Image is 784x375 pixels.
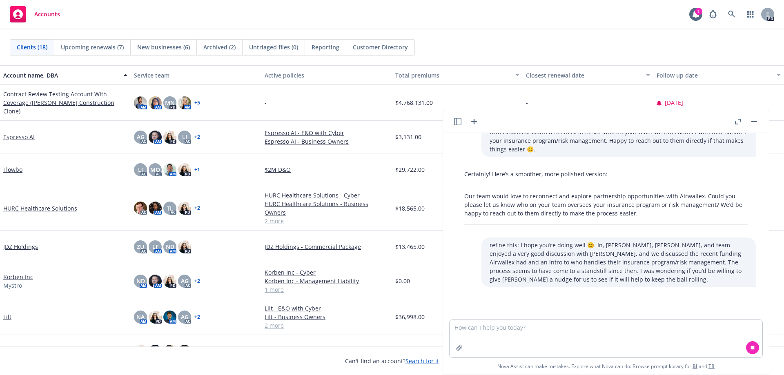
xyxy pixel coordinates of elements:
[137,43,190,51] span: New businesses (6)
[724,6,740,22] a: Search
[137,242,144,251] span: ZU
[265,268,389,277] a: Korben Inc - Cyber
[182,133,187,141] span: LI
[163,345,176,358] img: photo
[194,279,200,284] a: + 2
[265,71,389,80] div: Active policies
[134,345,147,358] img: photo
[194,100,200,105] a: + 5
[265,285,389,294] a: 1 more
[395,277,410,285] span: $0.00
[138,165,143,174] span: LI
[526,71,641,80] div: Closest renewal date
[178,345,191,358] img: photo
[665,98,683,107] span: [DATE]
[149,311,162,324] img: photo
[526,98,528,107] span: -
[265,277,389,285] a: Korben Inc - Management Liability
[137,133,145,141] span: AG
[136,277,145,285] span: ND
[265,191,389,200] a: HURC Healthcare Solutions - Cyber
[708,363,715,370] a: TR
[149,202,162,215] img: photo
[134,71,258,80] div: Service team
[395,165,425,174] span: $29,722.00
[163,131,176,144] img: photo
[446,358,766,375] span: Nova Assist can make mistakes. Explore what Nova can do: Browse prompt library for and
[149,345,162,358] img: photo
[705,6,721,22] a: Report a Bug
[693,363,697,370] a: BI
[163,275,176,288] img: photo
[134,202,147,215] img: photo
[653,65,784,85] button: Follow up date
[265,200,389,217] a: HURC Healthcare Solutions - Business Owners
[3,204,77,213] a: HURC Healthcare Solutions
[3,313,11,321] a: Lilt
[194,135,200,140] a: + 2
[3,281,22,290] span: Mystro
[163,311,176,324] img: photo
[395,133,421,141] span: $3,131.00
[265,165,389,174] a: $2M D&O
[181,277,189,285] span: AG
[395,71,510,80] div: Total premiums
[134,96,147,109] img: photo
[657,71,772,80] div: Follow up date
[395,313,425,321] span: $36,998.00
[249,43,298,51] span: Untriaged files (0)
[194,315,200,320] a: + 2
[695,8,702,15] div: 1
[265,217,389,225] a: 2 more
[163,163,176,176] img: photo
[265,304,389,313] a: Lilt - E&O with Cyber
[178,202,191,215] img: photo
[523,65,653,85] button: Closest renewal date
[265,137,389,146] a: Espresso AI - Business Owners
[395,242,425,251] span: $13,465.00
[395,204,425,213] span: $18,565.00
[3,273,33,281] a: Korben Inc
[194,206,200,211] a: + 2
[17,43,47,51] span: Clients (18)
[265,313,389,321] a: Lilt - Business Owners
[742,6,759,22] a: Switch app
[265,98,267,107] span: -
[265,242,389,251] a: JDZ Holdings - Commercial Package
[405,357,439,365] a: Search for it
[203,43,236,51] span: Archived (2)
[166,242,174,251] span: ND
[265,129,389,137] a: Espresso AI - E&O with Cyber
[3,71,118,80] div: Account name, DBA
[345,357,439,365] span: Can't find an account?
[312,43,339,51] span: Reporting
[150,165,160,174] span: MQ
[149,275,162,288] img: photo
[61,43,124,51] span: Upcoming renewals (7)
[490,241,748,284] p: refine this: I hope you’re doing well 😊. In, [PERSON_NAME], [PERSON_NAME], and team enjoyed a ver...
[3,242,38,251] a: JDZ Holdings
[7,3,63,26] a: Accounts
[149,96,162,109] img: photo
[464,192,748,217] p: Our team would love to reconnect and explore partnership opportunities with Airwallex. Could you ...
[464,170,748,178] p: Certainly! Here’s a smoother, more polished version:
[353,43,408,51] span: Customer Directory
[136,313,145,321] span: NA
[490,119,748,153] p: smooth this out: Our team would love to reconnect with you and explore how we can partner with Ai...
[3,90,127,115] a: Contract Review Testing Account With Coverage ([PERSON_NAME] Construction Clone)
[165,98,175,107] span: MN
[152,242,158,251] span: LF
[178,240,191,253] img: photo
[178,96,191,109] img: photo
[167,204,173,213] span: TL
[3,133,35,141] a: Espresso AI
[261,65,392,85] button: Active policies
[395,98,433,107] span: $4,768,131.00
[181,313,189,321] span: AG
[34,11,60,18] span: Accounts
[149,131,162,144] img: photo
[392,65,523,85] button: Total premiums
[3,165,22,174] a: Flowbo
[131,65,261,85] button: Service team
[178,163,191,176] img: photo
